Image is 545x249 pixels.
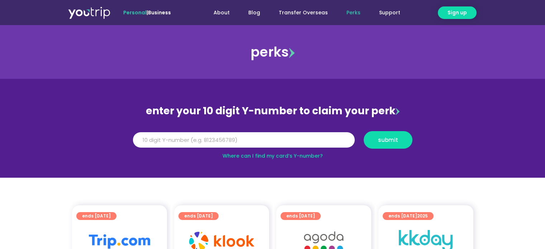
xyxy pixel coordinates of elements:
[123,9,171,16] span: |
[133,131,412,154] form: Y Number
[337,6,370,19] a: Perks
[438,6,477,19] a: Sign up
[204,6,239,19] a: About
[178,212,219,220] a: ends [DATE]
[129,102,416,120] div: enter your 10 digit Y-number to claim your perk
[388,212,428,220] span: ends [DATE]
[123,9,147,16] span: Personal
[223,152,323,159] a: Where can I find my card’s Y-number?
[76,212,116,220] a: ends [DATE]
[281,212,321,220] a: ends [DATE]
[148,9,171,16] a: Business
[286,212,315,220] span: ends [DATE]
[370,6,410,19] a: Support
[184,212,213,220] span: ends [DATE]
[448,9,467,16] span: Sign up
[378,137,398,143] span: submit
[269,6,337,19] a: Transfer Overseas
[82,212,111,220] span: ends [DATE]
[383,212,434,220] a: ends [DATE]2025
[239,6,269,19] a: Blog
[364,131,412,149] button: submit
[133,132,355,148] input: 10 digit Y-number (e.g. 8123456789)
[190,6,410,19] nav: Menu
[417,213,428,219] span: 2025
